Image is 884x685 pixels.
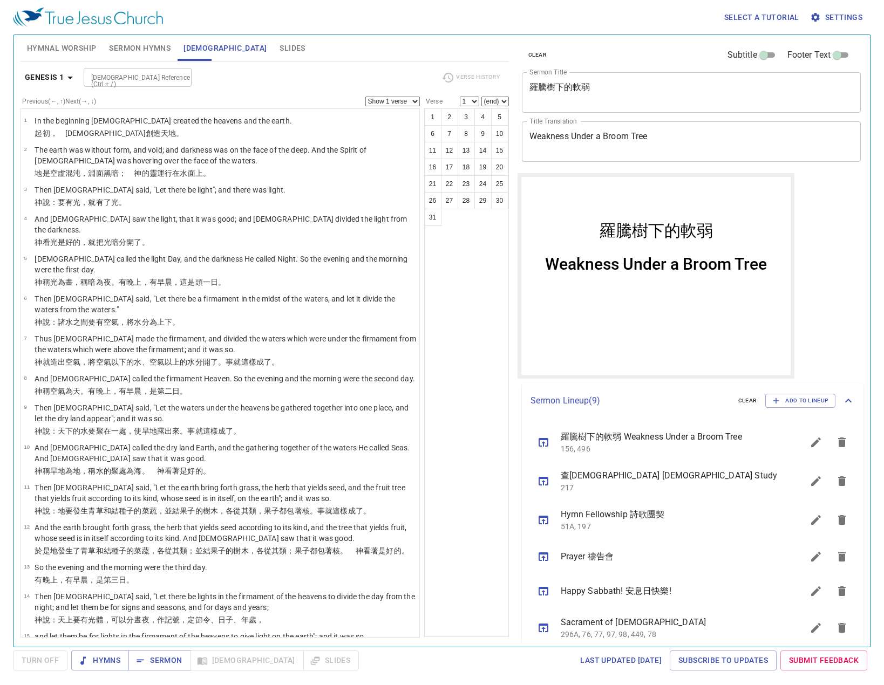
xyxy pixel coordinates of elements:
[424,108,441,126] button: 1
[561,443,778,454] p: 156, 496
[738,396,757,406] span: clear
[50,387,188,395] wh7121: 空氣
[88,278,226,286] wh7121: 暗
[732,394,764,407] button: clear
[96,467,210,475] wh7121: 水
[50,198,127,207] wh559: ：要有
[96,546,409,555] wh1877: 和結
[119,427,241,435] wh259: 處
[88,506,371,515] wh1876: 青草
[474,175,492,193] button: 24
[195,358,280,366] wh4325: 分開了
[137,654,182,667] span: Sermon
[458,159,475,176] button: 18
[210,278,226,286] wh259: 日
[73,318,180,326] wh4325: 之間
[180,615,264,624] wh226: ，定節令
[424,125,441,142] button: 6
[233,615,264,624] wh3117: 、年歲
[58,546,409,555] wh776: 發生了
[249,546,409,555] wh6086: ，各從其類
[210,546,409,555] wh6213: 果子
[13,8,163,27] img: True Jesus Church
[789,654,859,667] span: Submit Feedback
[165,358,279,366] wh7549: 以上
[491,125,508,142] button: 10
[35,115,292,126] p: In the beginning [DEMOGRAPHIC_DATA] created the heavens and the earth.
[43,387,188,395] wh430: 稱
[188,169,210,177] wh4325: 面
[35,562,207,573] p: So the evening and the morning were the third day.
[119,238,149,246] wh2822: 分開了
[43,238,149,246] wh430: 看
[35,168,416,179] p: 地
[88,427,241,435] wh4325: 要聚在
[126,546,409,555] wh2233: 的菜蔬
[109,42,171,55] span: Sermon Hymns
[35,426,416,436] p: 神
[441,142,458,159] button: 12
[111,546,409,555] wh2232: 種子
[104,506,371,515] wh1877: 和結
[531,394,730,407] p: Sermon Lineup ( 9 )
[35,545,416,556] p: 於是地
[529,131,854,152] textarea: Weakness Under a Broom Tree
[43,318,180,326] wh430: 說
[35,373,414,384] p: And [DEMOGRAPHIC_DATA] called the firmament Heaven. So the evening and the morning were the secon...
[724,11,799,24] span: Select a tutorial
[119,506,371,515] wh2232: 種子
[441,175,458,193] button: 22
[35,614,416,625] p: 神
[424,209,441,226] button: 31
[424,98,443,105] label: Verse
[50,129,184,138] wh7225: ， [DEMOGRAPHIC_DATA]
[111,387,188,395] wh6153: ，有早晨
[458,192,475,209] button: 28
[65,387,187,395] wh7549: 為天
[126,427,241,435] wh4725: ，使旱
[402,546,409,555] wh2896: 。
[256,506,371,515] wh4327: ，
[50,278,226,286] wh7121: 光
[24,593,30,599] span: 14
[24,255,26,261] span: 5
[458,175,475,193] button: 23
[522,49,554,61] button: clear
[88,576,134,584] wh1242: ，是第三
[180,358,279,366] wh5921: 的水
[576,650,666,670] a: Last updated [DATE]
[670,650,777,670] a: Subscribe to Updates
[24,215,26,221] span: 4
[157,506,371,515] wh6212: ，並結
[280,42,305,55] span: Slides
[424,175,441,193] button: 21
[491,175,508,193] button: 25
[24,484,30,490] span: 11
[43,358,280,366] wh430: 就造出
[474,192,492,209] button: 29
[50,506,371,515] wh559: ：地
[165,467,210,475] wh430: 看著
[80,169,210,177] wh922: ，淵
[119,467,210,475] wh4723: 處為海
[50,318,180,326] wh559: ：諸水
[65,506,371,515] wh776: 要發生
[80,198,126,207] wh216: ，就有了光
[80,546,409,555] wh3318: 青草
[80,654,120,667] span: Hymns
[561,430,778,443] span: 羅騰樹下的軟弱 Weakness Under a Broom Tree
[35,631,366,642] p: and let them be for lights in the firmament of the heavens to give light on the earth"; and it wa...
[50,615,264,624] wh559: ：天上
[111,278,226,286] wh3915: 。有晚上
[561,616,778,629] span: Sacrament of [DEMOGRAPHIC_DATA]
[24,404,26,410] span: 9
[287,546,409,555] wh4327: ；果子都包著核
[561,550,778,563] span: Prayer 禱告會
[176,129,183,138] wh776: 。
[172,387,187,395] wh8145: 日
[24,146,26,152] span: 2
[424,159,441,176] button: 16
[310,506,371,515] wh2233: 。事就這樣成了。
